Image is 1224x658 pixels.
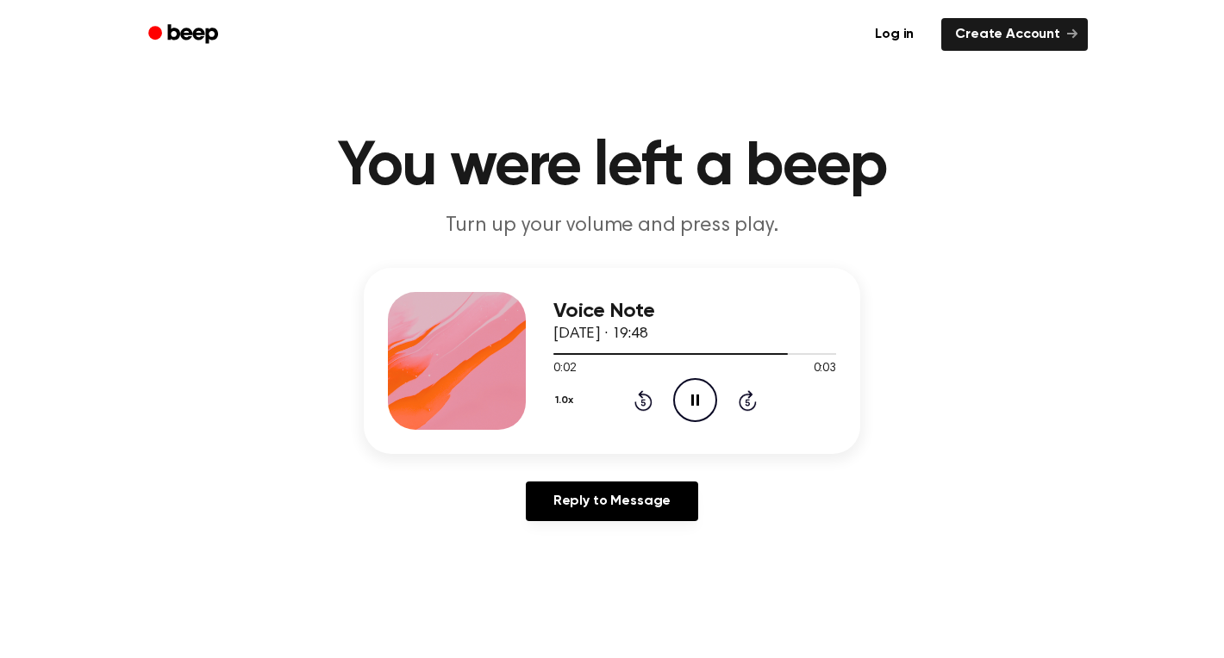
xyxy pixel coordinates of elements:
[553,386,579,415] button: 1.0x
[136,18,234,52] a: Beep
[171,136,1053,198] h1: You were left a beep
[526,481,698,521] a: Reply to Message
[281,212,943,240] p: Turn up your volume and press play.
[814,360,836,378] span: 0:03
[553,300,836,323] h3: Voice Note
[553,326,648,342] span: [DATE] · 19:48
[553,360,576,378] span: 0:02
[858,15,931,54] a: Log in
[941,18,1088,51] a: Create Account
